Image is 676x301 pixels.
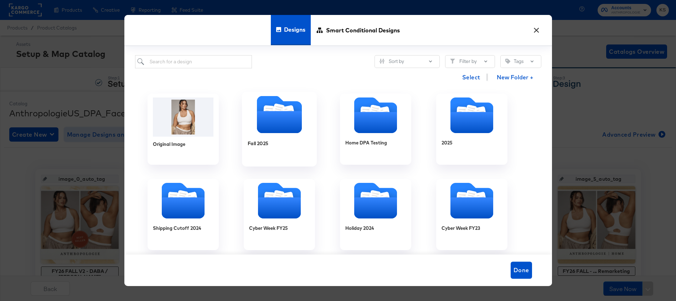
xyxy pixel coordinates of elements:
div: Fall 2025 [242,92,317,167]
svg: Folder [244,183,315,218]
button: FilterFilter by [445,55,495,68]
div: Holiday 2024 [340,179,411,250]
div: Original Image [153,141,185,148]
button: TagTags [500,55,541,68]
svg: Folder [148,183,219,218]
svg: Sliders [380,59,385,64]
button: Done [511,262,532,279]
span: Done [514,265,529,275]
div: Shipping Cutoff 2024 [148,179,219,250]
div: Holiday 2024 [345,225,374,232]
div: Cyber Week FY25 [244,179,315,250]
button: × [530,22,543,35]
svg: Folder [436,183,507,218]
div: Cyber Week FY25 [249,225,288,232]
svg: Folder [340,183,411,218]
svg: Tag [505,59,510,64]
div: Original Image [148,94,219,165]
div: Cyber Week FY23 [436,179,507,250]
span: Designs [284,14,305,45]
svg: Folder [436,97,507,133]
div: Shipping Cutoff 2024 [153,225,201,232]
span: Select [462,72,480,82]
span: Smart Conditional Designs [326,15,400,46]
svg: Folder [242,96,317,133]
svg: Filter [450,59,455,64]
div: Home DPA Testing [345,139,387,146]
div: Home DPA Testing [340,94,411,165]
div: 2025 [442,139,453,146]
div: Fall 2025 [247,140,268,147]
button: SlidersSort by [375,55,440,68]
img: 84572635_010_c [153,97,213,137]
input: Search for a design [135,55,252,68]
div: Cyber Week FY23 [442,225,480,232]
svg: Folder [340,97,411,133]
div: 2025 [436,94,507,165]
button: Select [459,70,483,84]
button: New Folder + [491,71,540,85]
